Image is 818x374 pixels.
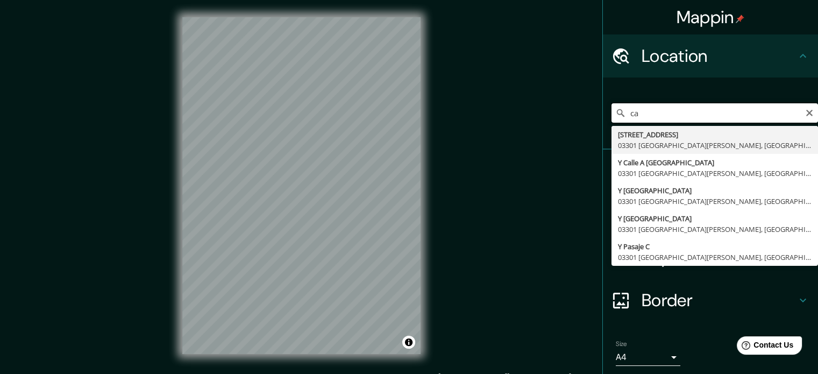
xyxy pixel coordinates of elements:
[642,246,796,268] h4: Layout
[603,193,818,236] div: Style
[618,168,812,179] div: 03301 [GEOGRAPHIC_DATA][PERSON_NAME], [GEOGRAPHIC_DATA][DATE][PERSON_NAME], [GEOGRAPHIC_DATA][PER...
[618,196,812,207] div: 03301 [GEOGRAPHIC_DATA][PERSON_NAME], [GEOGRAPHIC_DATA][DATE][PERSON_NAME], [GEOGRAPHIC_DATA][PER...
[603,236,818,279] div: Layout
[611,103,818,123] input: Pick your city or area
[616,349,680,366] div: A4
[182,17,421,354] canvas: Map
[642,290,796,311] h4: Border
[618,241,812,252] div: Y Pasaje C
[618,129,812,140] div: [STREET_ADDRESS]
[603,279,818,322] div: Border
[603,34,818,77] div: Location
[616,340,627,349] label: Size
[618,157,812,168] div: Y Calle A [GEOGRAPHIC_DATA]
[805,107,814,117] button: Clear
[722,332,806,362] iframe: Help widget launcher
[618,213,812,224] div: Y [GEOGRAPHIC_DATA]
[618,140,812,151] div: 03301 [GEOGRAPHIC_DATA][PERSON_NAME], [GEOGRAPHIC_DATA][DATE][PERSON_NAME], [GEOGRAPHIC_DATA][PER...
[618,224,812,235] div: 03301 [GEOGRAPHIC_DATA][PERSON_NAME], [GEOGRAPHIC_DATA][DATE][PERSON_NAME], [GEOGRAPHIC_DATA][PER...
[603,150,818,193] div: Pins
[618,185,812,196] div: Y [GEOGRAPHIC_DATA]
[642,45,796,67] h4: Location
[618,252,812,263] div: 03301 [GEOGRAPHIC_DATA][PERSON_NAME], [GEOGRAPHIC_DATA][DATE][PERSON_NAME], [GEOGRAPHIC_DATA][PER...
[736,15,744,23] img: pin-icon.png
[402,336,415,349] button: Toggle attribution
[677,6,745,28] h4: Mappin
